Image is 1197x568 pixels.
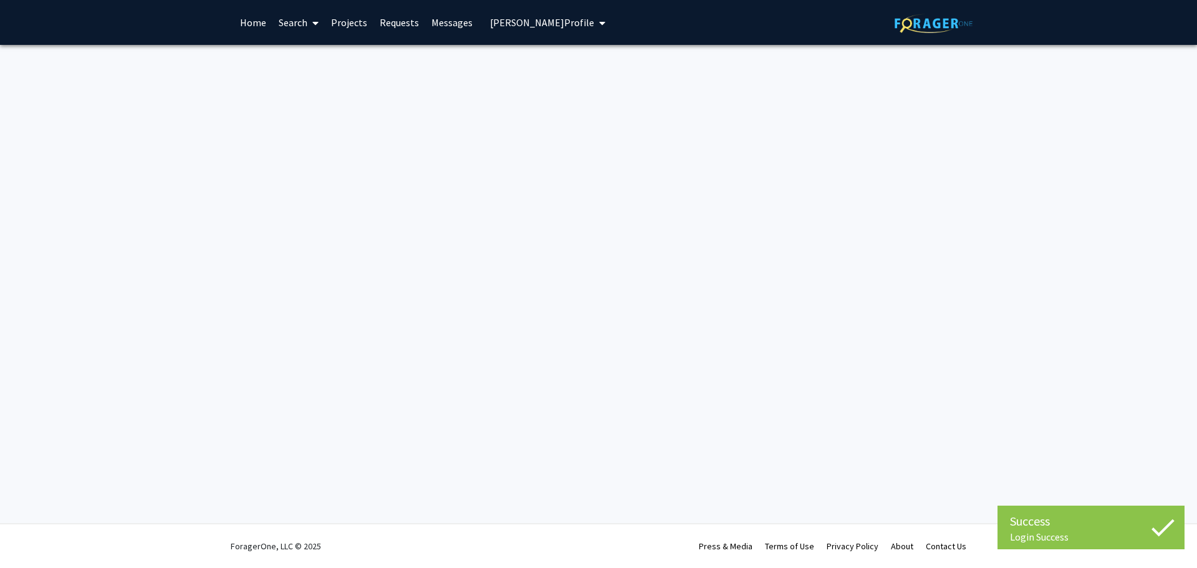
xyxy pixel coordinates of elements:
[891,541,913,552] a: About
[827,541,878,552] a: Privacy Policy
[490,16,594,29] span: [PERSON_NAME] Profile
[1010,512,1172,531] div: Success
[1010,531,1172,543] div: Login Success
[234,1,272,44] a: Home
[895,14,973,33] img: ForagerOne Logo
[926,541,966,552] a: Contact Us
[325,1,373,44] a: Projects
[231,524,321,568] div: ForagerOne, LLC © 2025
[272,1,325,44] a: Search
[699,541,752,552] a: Press & Media
[373,1,425,44] a: Requests
[765,541,814,552] a: Terms of Use
[425,1,479,44] a: Messages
